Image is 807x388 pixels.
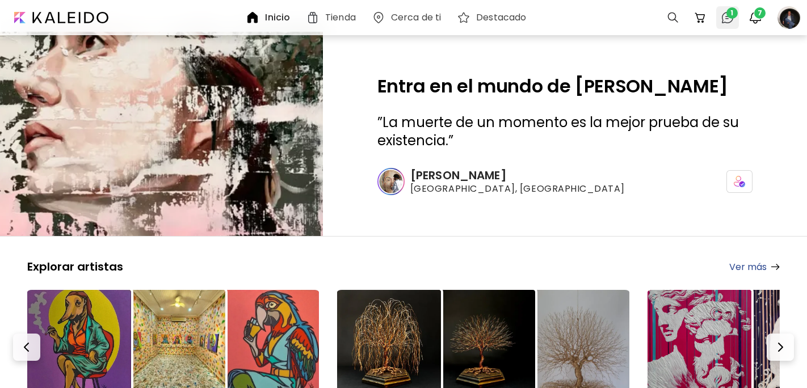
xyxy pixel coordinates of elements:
[27,259,123,274] h5: Explorar artistas
[774,340,787,354] img: Next-button
[410,168,625,183] h6: [PERSON_NAME]
[377,113,753,150] h3: ” ”
[726,7,738,19] span: 1
[377,168,753,195] a: [PERSON_NAME][GEOGRAPHIC_DATA], [GEOGRAPHIC_DATA]icon
[693,11,707,24] img: cart
[767,334,794,361] button: Next-button
[246,11,295,24] a: Inicio
[734,176,745,187] img: icon
[457,11,531,24] a: Destacado
[13,334,40,361] button: Prev-button
[377,77,753,95] h2: Entra en el mundo de [PERSON_NAME]
[372,11,445,24] a: Cerca de ti
[749,11,762,24] img: bellIcon
[729,260,780,274] a: Ver más
[377,113,739,150] span: La muerte de un momento es la mejor prueba de su existencia.
[391,13,441,22] h6: Cerca de ti
[265,13,290,22] h6: Inicio
[306,11,360,24] a: Tienda
[771,264,780,270] img: arrow-right
[754,7,766,19] span: 7
[325,13,356,22] h6: Tienda
[20,340,33,354] img: Prev-button
[721,11,734,24] img: chatIcon
[476,13,526,22] h6: Destacado
[746,8,765,27] button: bellIcon7
[410,183,625,195] span: [GEOGRAPHIC_DATA], [GEOGRAPHIC_DATA]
